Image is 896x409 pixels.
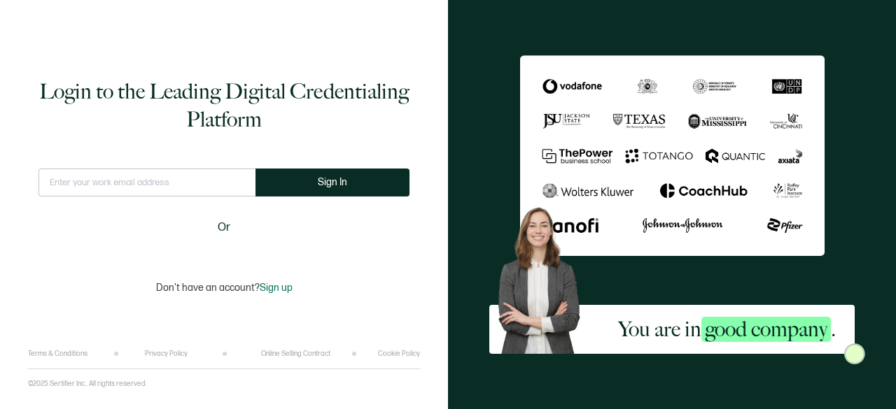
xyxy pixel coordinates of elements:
button: Sign In [255,168,409,196]
input: Enter your work email address [38,168,255,196]
a: Privacy Policy [145,350,188,358]
span: Or [218,219,230,236]
span: good company [701,317,831,342]
img: Sertifier Login - You are in <span class="strong-h">good company</span>. Hero [489,200,599,354]
a: Cookie Policy [378,350,420,358]
a: Online Selling Contract [261,350,330,358]
h1: Login to the Leading Digital Credentialing Platform [38,78,409,134]
p: ©2025 Sertifier Inc.. All rights reserved. [28,380,147,388]
span: Sign up [260,282,293,294]
a: Terms & Conditions [28,350,87,358]
span: Sign In [318,177,347,187]
p: Don't have an account? [156,282,293,294]
img: Sertifier Login - You are in <span class="strong-h">good company</span>. [520,55,825,256]
img: Sertifier Login [844,343,865,364]
h2: You are in . [618,315,836,343]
